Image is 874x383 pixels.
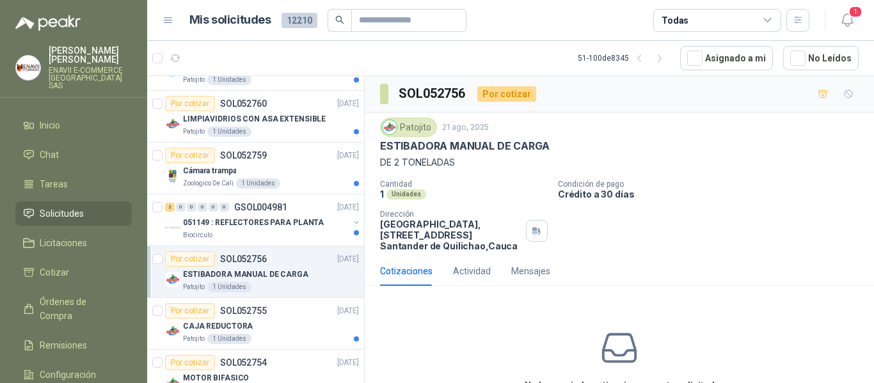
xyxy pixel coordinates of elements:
img: Company Logo [165,324,180,339]
span: Inicio [40,118,60,132]
span: 12210 [282,13,317,28]
p: Patojito [183,75,205,85]
p: [DATE] [337,98,359,110]
div: Por cotizar [165,148,215,163]
div: 1 Unidades [207,127,251,137]
button: 1 [836,9,859,32]
div: 0 [187,203,196,212]
a: Solicitudes [15,201,132,226]
p: Cámara trampa [183,165,236,177]
a: Tareas [15,172,132,196]
div: Patojito [380,118,437,137]
div: 1 Unidades [207,282,251,292]
p: SOL052759 [220,151,267,160]
button: Asignado a mi [680,46,773,70]
div: Por cotizar [165,303,215,318]
p: Cantidad [380,180,548,189]
p: [DATE] [337,357,359,369]
img: Company Logo [165,220,180,235]
a: Licitaciones [15,231,132,255]
a: Por cotizarSOL052760[DATE] Company LogoLIMPIAVIDRIOS CON ASA EXTENSIBLEPatojito1 Unidades [147,91,364,143]
div: Por cotizar [165,251,215,267]
img: Company Logo [16,56,40,80]
p: Patojito [183,127,205,137]
span: Remisiones [40,338,87,352]
div: 0 [209,203,218,212]
p: 051149 : REFLECTORES PARA PLANTA [183,217,324,229]
div: 2 [165,203,175,212]
p: [DATE] [337,305,359,317]
span: Órdenes de Compra [40,295,120,323]
img: Company Logo [165,272,180,287]
img: Logo peakr [15,15,81,31]
div: Unidades [386,189,426,199]
p: Zoologico De Cali [183,178,234,189]
span: Licitaciones [40,236,87,250]
div: Por cotizar [165,96,215,111]
p: SOL052760 [220,99,267,108]
a: Inicio [15,113,132,137]
p: ENAVII E-COMMERCE [GEOGRAPHIC_DATA] SAS [49,66,132,90]
p: [PERSON_NAME] [PERSON_NAME] [49,46,132,64]
p: Crédito a 30 días [558,189,869,199]
div: 1 Unidades [236,178,280,189]
span: Configuración [40,368,96,382]
div: 1 Unidades [207,334,251,344]
p: [DATE] [337,253,359,265]
p: CAJA REDUCTORA [183,320,253,332]
img: Company Logo [383,120,397,134]
div: 1 Unidades [207,75,251,85]
p: GSOL004981 [234,203,287,212]
button: No Leídos [783,46,859,70]
span: search [335,15,344,24]
p: Patojito [183,282,205,292]
span: Solicitudes [40,207,84,221]
p: [GEOGRAPHIC_DATA], [STREET_ADDRESS] Santander de Quilichao , Cauca [380,219,521,251]
span: Tareas [40,177,68,191]
p: Dirección [380,210,521,219]
a: Remisiones [15,333,132,357]
a: Por cotizarSOL052756[DATE] Company LogoESTIBADORA MANUAL DE CARGAPatojito1 Unidades [147,246,364,298]
p: 1 [380,189,384,199]
div: Todas [662,13,688,27]
span: 1 [848,6,862,18]
a: Órdenes de Compra [15,290,132,328]
p: SOL052756 [220,254,267,263]
p: DE 2 TONELADAS [380,155,859,169]
p: SOL052754 [220,358,267,367]
div: 0 [198,203,207,212]
p: LIMPIAVIDRIOS CON ASA EXTENSIBLE [183,113,326,125]
h1: Mis solicitudes [189,11,271,29]
p: 21 ago, 2025 [442,121,489,134]
p: ESTIBADORA MANUAL DE CARGA [183,269,308,281]
a: Cotizar [15,260,132,285]
p: ESTIBADORA MANUAL DE CARGA [380,139,549,153]
div: Cotizaciones [380,264,433,278]
div: Por cotizar [477,86,536,102]
span: Chat [40,148,59,162]
a: Por cotizarSOL052759[DATE] Company LogoCámara trampaZoologico De Cali1 Unidades [147,143,364,194]
p: [DATE] [337,201,359,214]
div: Por cotizar [165,355,215,370]
div: 51 - 100 de 8345 [578,48,670,68]
div: 0 [219,203,229,212]
h3: SOL052756 [399,84,467,104]
p: Condición de pago [558,180,869,189]
a: Por cotizarSOL052755[DATE] Company LogoCAJA REDUCTORAPatojito1 Unidades [147,298,364,350]
a: Chat [15,143,132,167]
span: Cotizar [40,265,69,279]
div: Mensajes [511,264,550,278]
div: 0 [176,203,186,212]
p: SOL052755 [220,306,267,315]
p: Biocirculo [183,230,212,240]
img: Company Logo [165,168,180,184]
img: Company Logo [165,116,180,132]
p: [DATE] [337,150,359,162]
a: 2 0 0 0 0 0 GSOL004981[DATE] Company Logo051149 : REFLECTORES PARA PLANTABiocirculo [165,199,362,240]
p: Patojito [183,334,205,344]
div: Actividad [453,264,491,278]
